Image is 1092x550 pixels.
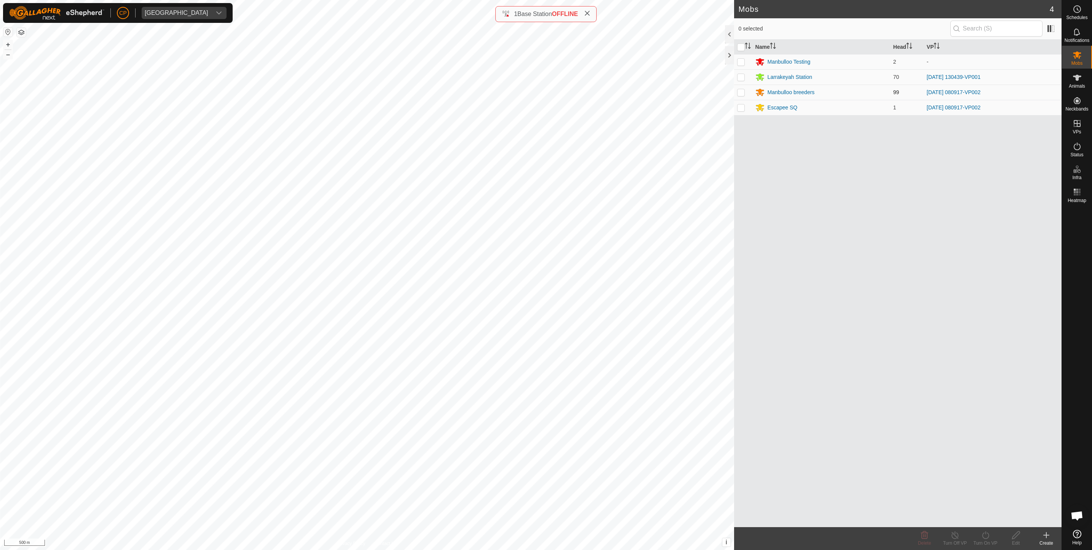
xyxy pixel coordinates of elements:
span: CP [119,9,126,17]
p-sorticon: Activate to sort [770,44,776,50]
span: 0 selected [739,25,950,33]
div: [GEOGRAPHIC_DATA] [145,10,208,16]
span: 4 [1050,3,1054,15]
div: Escapee SQ [768,104,798,112]
th: Name [752,40,890,55]
h2: Mobs [739,5,1050,14]
input: Search (S) [950,21,1043,37]
button: i [722,538,731,547]
span: 99 [893,89,899,95]
a: Contact Us [374,540,397,547]
a: Help [1062,527,1092,548]
th: VP [924,40,1062,55]
span: Help [1072,540,1082,545]
div: dropdown trigger [211,7,227,19]
div: Edit [1001,540,1031,547]
button: Map Layers [17,28,26,37]
span: Neckbands [1065,107,1088,111]
span: VPs [1073,130,1081,134]
span: Notifications [1065,38,1089,43]
img: Gallagher Logo [9,6,104,20]
a: [DATE] 080917-VP002 [927,104,980,111]
span: Manbulloo Station [142,7,211,19]
p-sorticon: Activate to sort [906,44,912,50]
span: Animals [1069,84,1085,88]
a: Open chat [1066,504,1089,527]
button: Reset Map [3,27,13,37]
span: Mobs [1071,61,1082,66]
div: Manbulloo Testing [768,58,811,66]
button: – [3,50,13,59]
span: Schedules [1066,15,1087,20]
p-sorticon: Activate to sort [934,44,940,50]
span: Heatmap [1068,198,1086,203]
td: - [924,54,1062,69]
p-sorticon: Activate to sort [745,44,751,50]
div: Manbulloo breeders [768,88,815,96]
a: Privacy Policy [337,540,366,547]
div: Larrakeyah Station [768,73,813,81]
a: [DATE] 080917-VP002 [927,89,980,95]
th: Head [890,40,924,55]
a: [DATE] 130439-VP001 [927,74,980,80]
span: 1 [893,104,896,111]
div: Turn Off VP [940,540,970,547]
span: Status [1070,152,1083,157]
span: OFFLINE [552,11,578,17]
span: i [725,539,727,545]
div: Create [1031,540,1062,547]
span: 1 [514,11,517,17]
span: 70 [893,74,899,80]
span: Infra [1072,175,1081,180]
span: 2 [893,59,896,65]
button: + [3,40,13,49]
span: Delete [918,540,931,546]
div: Turn On VP [970,540,1001,547]
span: Base Station [517,11,552,17]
